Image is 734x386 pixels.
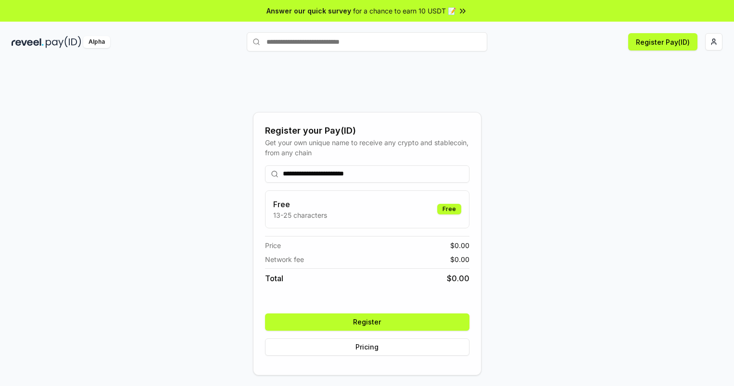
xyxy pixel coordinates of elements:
[266,6,351,16] span: Answer our quick survey
[447,273,469,284] span: $ 0.00
[265,254,304,264] span: Network fee
[265,124,469,137] div: Register your Pay(ID)
[265,313,469,331] button: Register
[353,6,456,16] span: for a chance to earn 10 USDT 📝
[437,204,461,214] div: Free
[450,240,469,250] span: $ 0.00
[265,338,469,356] button: Pricing
[628,33,697,50] button: Register Pay(ID)
[46,36,81,48] img: pay_id
[83,36,110,48] div: Alpha
[265,240,281,250] span: Price
[12,36,44,48] img: reveel_dark
[273,210,327,220] p: 13-25 characters
[450,254,469,264] span: $ 0.00
[265,273,283,284] span: Total
[265,137,469,158] div: Get your own unique name to receive any crypto and stablecoin, from any chain
[273,199,327,210] h3: Free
